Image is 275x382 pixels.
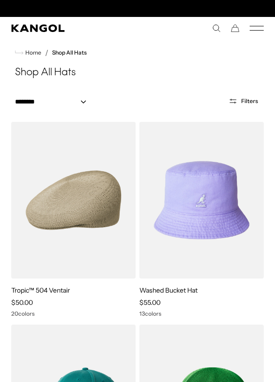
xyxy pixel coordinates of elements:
[212,24,221,32] summary: Search here
[139,286,198,294] a: Washed Bucket Hat
[11,24,137,32] a: Kangol
[223,97,264,105] button: Open filters
[231,24,239,32] button: Cart
[11,298,33,307] span: $50.00
[52,49,87,56] a: Shop All Hats
[15,48,41,57] a: Home
[11,286,70,294] a: Tropic™ 504 Ventair
[11,310,136,317] div: 20 colors
[139,310,264,317] div: 13 colors
[41,5,234,12] div: 1 of 2
[23,49,41,56] span: Home
[41,5,234,12] slideshow-component: Announcement bar
[139,298,160,307] span: $55.00
[41,5,234,12] div: Announcement
[139,122,264,279] img: Washed Bucket Hat
[241,98,258,104] span: Filters
[11,97,96,107] select: Sort by: Featured
[41,47,48,58] li: /
[11,122,136,279] img: Tropic™ 504 Ventair
[250,24,264,32] button: Mobile Menu
[11,66,264,80] h1: Shop All Hats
